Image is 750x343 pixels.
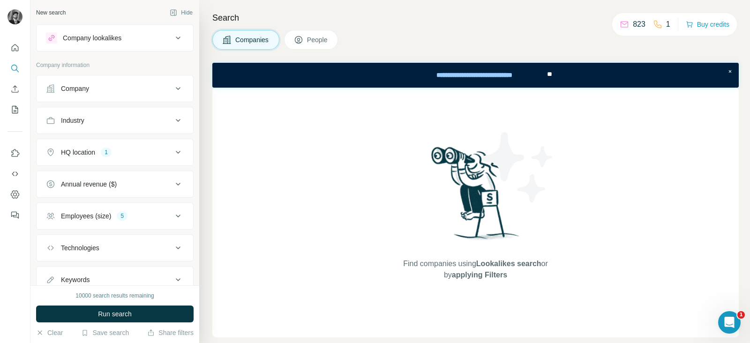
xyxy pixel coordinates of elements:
[37,109,193,132] button: Industry
[61,179,117,189] div: Annual revenue ($)
[37,237,193,259] button: Technologies
[212,63,739,88] iframe: Banner
[36,328,63,337] button: Clear
[163,6,199,20] button: Hide
[476,125,560,209] img: Surfe Illustration - Stars
[427,144,525,249] img: Surfe Illustration - Woman searching with binoculars
[235,35,270,45] span: Companies
[7,60,22,77] button: Search
[7,9,22,24] img: Avatar
[61,211,111,221] div: Employees (size)
[37,173,193,195] button: Annual revenue ($)
[737,311,745,319] span: 1
[36,8,66,17] div: New search
[75,291,154,300] div: 10000 search results remaining
[101,148,112,157] div: 1
[633,19,645,30] p: 823
[7,145,22,162] button: Use Surfe on LinkedIn
[400,258,550,281] span: Find companies using or by
[666,19,670,30] p: 1
[307,35,329,45] span: People
[686,18,729,31] button: Buy credits
[117,212,127,220] div: 5
[36,306,194,322] button: Run search
[61,84,89,93] div: Company
[7,207,22,224] button: Feedback
[7,39,22,56] button: Quick start
[37,141,193,164] button: HQ location1
[7,186,22,203] button: Dashboard
[37,205,193,227] button: Employees (size)5
[81,328,129,337] button: Save search
[452,271,507,279] span: applying Filters
[476,260,541,268] span: Lookalikes search
[212,11,739,24] h4: Search
[37,268,193,291] button: Keywords
[7,81,22,97] button: Enrich CSV
[147,328,194,337] button: Share filters
[7,165,22,182] button: Use Surfe API
[61,243,99,253] div: Technologies
[61,148,95,157] div: HQ location
[718,311,741,334] iframe: Intercom live chat
[7,101,22,118] button: My lists
[36,61,194,69] p: Company information
[61,275,90,284] div: Keywords
[37,27,193,49] button: Company lookalikes
[98,309,132,319] span: Run search
[63,33,121,43] div: Company lookalikes
[61,116,84,125] div: Industry
[37,77,193,100] button: Company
